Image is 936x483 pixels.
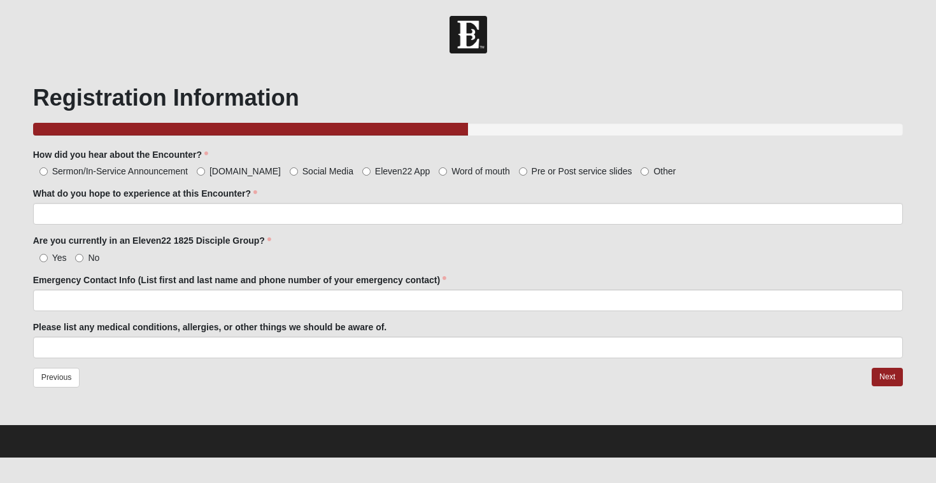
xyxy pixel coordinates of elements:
[75,254,83,262] input: No
[39,167,48,176] input: Sermon/In-Service Announcement
[451,166,510,176] span: Word of mouth
[375,166,430,176] span: Eleven22 App
[33,187,257,200] label: What do you hope to experience at this Encounter?
[39,254,48,262] input: Yes
[33,84,904,111] h1: Registration Information
[519,167,527,176] input: Pre or Post service slides
[209,166,281,176] span: [DOMAIN_NAME]
[52,253,67,263] span: Yes
[872,368,903,386] a: Next
[52,166,188,176] span: Sermon/In-Service Announcement
[653,166,676,176] span: Other
[439,167,447,176] input: Word of mouth
[290,167,298,176] input: Social Media
[197,167,205,176] input: [DOMAIN_NAME]
[33,234,271,247] label: Are you currently in an Eleven22 1825 Disciple Group?
[33,274,446,286] label: Emergency Contact Info (List first and last name and phone number of your emergency contact)
[33,321,386,333] label: Please list any medical conditions, allergies, or other things we should be aware of.
[33,368,80,388] a: Previous
[88,253,99,263] span: No
[532,166,632,176] span: Pre or Post service slides
[641,167,649,176] input: Other
[302,166,353,176] span: Social Media
[362,167,371,176] input: Eleven22 App
[33,148,208,161] label: How did you hear about the Encounter?
[450,16,487,53] img: Church of Eleven22 Logo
